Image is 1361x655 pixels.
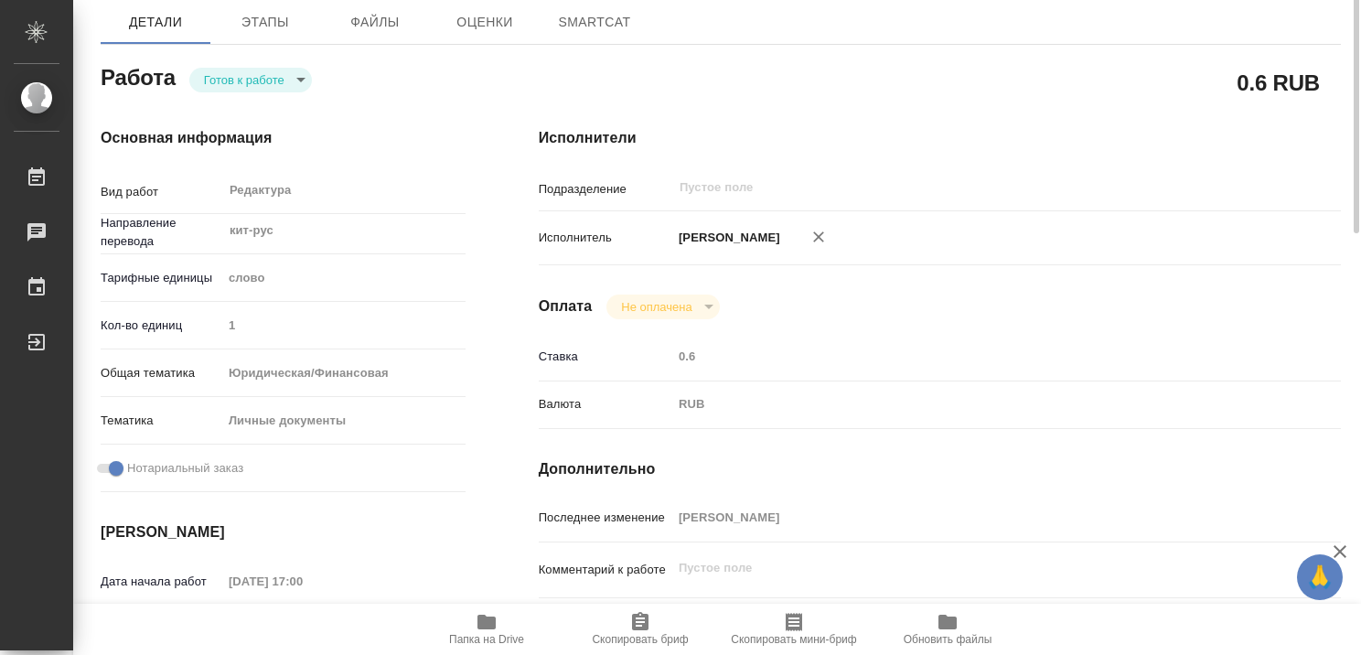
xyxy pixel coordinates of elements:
[539,395,672,413] p: Валюта
[101,127,466,149] h4: Основная информация
[410,604,563,655] button: Папка на Drive
[189,68,312,92] div: Готов к работе
[222,358,466,389] div: Юридическая/Финансовая
[678,177,1231,199] input: Пустое поле
[198,72,290,88] button: Готов к работе
[592,633,688,646] span: Скопировать бриф
[101,364,222,382] p: Общая тематика
[127,459,243,478] span: Нотариальный заказ
[551,11,638,34] span: SmartCat
[539,458,1341,480] h4: Дополнительно
[101,317,222,335] p: Кол-во единиц
[1297,554,1343,600] button: 🙏
[449,633,524,646] span: Папка на Drive
[101,214,222,251] p: Направление перевода
[221,11,309,34] span: Этапы
[112,11,199,34] span: Детали
[672,389,1274,420] div: RUB
[563,604,717,655] button: Скопировать бриф
[871,604,1024,655] button: Обновить файлы
[101,412,222,430] p: Тематика
[731,633,856,646] span: Скопировать мини-бриф
[101,269,222,287] p: Тарифные единицы
[331,11,419,34] span: Файлы
[539,180,672,199] p: Подразделение
[798,217,839,257] button: Удалить исполнителя
[101,183,222,201] p: Вид работ
[717,604,871,655] button: Скопировать мини-бриф
[222,405,466,436] div: Личные документы
[616,299,697,315] button: Не оплачена
[1304,558,1335,596] span: 🙏
[101,573,222,591] p: Дата начала работ
[101,59,176,92] h2: Работа
[101,521,466,543] h4: [PERSON_NAME]
[672,343,1274,370] input: Пустое поле
[222,263,466,294] div: слово
[539,229,672,247] p: Исполнитель
[1237,67,1320,98] h2: 0.6 RUB
[539,127,1341,149] h4: Исполнители
[606,295,719,319] div: Готов к работе
[222,312,466,338] input: Пустое поле
[904,633,992,646] span: Обновить файлы
[672,504,1274,531] input: Пустое поле
[539,348,672,366] p: Ставка
[539,295,593,317] h4: Оплата
[539,561,672,579] p: Комментарий к работе
[222,568,382,595] input: Пустое поле
[672,229,780,247] p: [PERSON_NAME]
[441,11,529,34] span: Оценки
[539,509,672,527] p: Последнее изменение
